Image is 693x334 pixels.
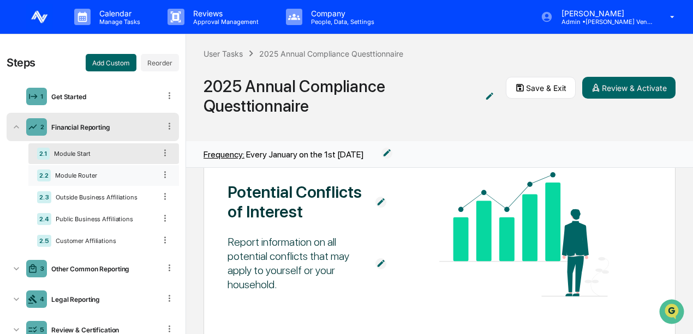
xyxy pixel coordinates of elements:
[169,139,199,153] button: See all
[506,77,576,99] button: Save & Exit
[658,298,688,327] iframe: Open customer support
[90,244,135,254] span: Attestations
[375,258,386,269] img: Additional Document Icon
[11,104,31,124] img: 1746055101610-c473b297-6a78-478c-a979-82029cc54cd1
[75,239,140,259] a: 🗄️Attestations
[184,18,264,26] p: Approval Management
[86,54,136,71] button: Add Custom
[23,104,43,124] img: 8933085812038_c878075ebb4cc5468115_72.jpg
[40,93,44,100] div: 1
[375,197,386,208] img: Additional Document Icon
[37,169,51,181] div: 2.2
[484,91,495,102] img: Additional Document Icon
[79,245,88,253] div: 🗄️
[37,148,50,160] div: 2.1
[47,326,160,334] div: Review & Certification
[186,107,199,120] button: Start new chat
[22,199,31,208] img: 1746055101610-c473b297-6a78-478c-a979-82029cc54cd1
[11,142,73,150] div: Past conversations
[37,235,51,247] div: 2.5
[51,237,156,245] div: Customer Affiliations
[11,245,20,253] div: 🖐️
[91,198,94,207] span: •
[11,159,28,176] img: Jessica Watanapun
[51,193,156,201] div: Outside Business Affiliations
[50,150,156,157] div: Module Start
[37,191,51,203] div: 2.3
[439,172,609,296] img: Potential Conflicts of Interest
[77,253,132,262] a: Powered byPylon
[26,4,52,30] img: logo
[228,235,365,292] div: Report information on all potential conflicts that may apply to yourself or your household.
[34,169,88,178] span: [PERSON_NAME]
[47,295,160,303] div: Legal Reporting
[51,215,156,223] div: Public Business Affiliations
[40,265,44,272] div: 3
[7,56,35,69] div: Steps
[97,169,148,178] span: 15 minutes ago
[51,172,156,179] div: Module Router
[109,253,132,262] span: Pylon
[553,18,654,26] p: Admin • [PERSON_NAME] Ventures
[302,18,380,26] p: People, Data, Settings
[204,149,364,160] div: Every January on the 1st [DATE]
[204,49,243,58] div: User Tasks
[34,198,88,207] span: [PERSON_NAME]
[47,265,160,273] div: Other Common Reporting
[184,9,264,18] p: Reviews
[204,149,244,160] span: Frequency:
[7,239,75,259] a: 🖐️Preclearance
[40,295,44,303] div: 4
[91,169,94,178] span: •
[141,54,179,71] button: Reorder
[582,77,676,99] button: Review & Activate
[204,76,473,116] div: 2025 Annual Compliance Questtionnaire
[40,123,44,131] div: 2
[11,44,199,61] p: How can we help?
[91,9,146,18] p: Calendar
[11,188,28,205] img: Jack Rasmussen
[97,198,119,207] span: [DATE]
[47,123,160,131] div: Financial Reporting
[22,244,70,254] span: Preclearance
[40,326,44,333] div: 5
[37,213,51,225] div: 2.4
[381,148,392,159] img: Edit reporting range icon
[91,18,146,26] p: Manage Tasks
[553,9,654,18] p: [PERSON_NAME]
[228,182,365,221] div: Potential Conflicts of Interest
[11,11,33,33] img: Greenboard
[49,104,179,115] div: Start new chat
[259,49,403,58] div: 2025 Annual Compliance Questtionnaire
[302,9,380,18] p: Company
[47,93,160,101] div: Get Started
[49,115,150,124] div: We're available if you need us!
